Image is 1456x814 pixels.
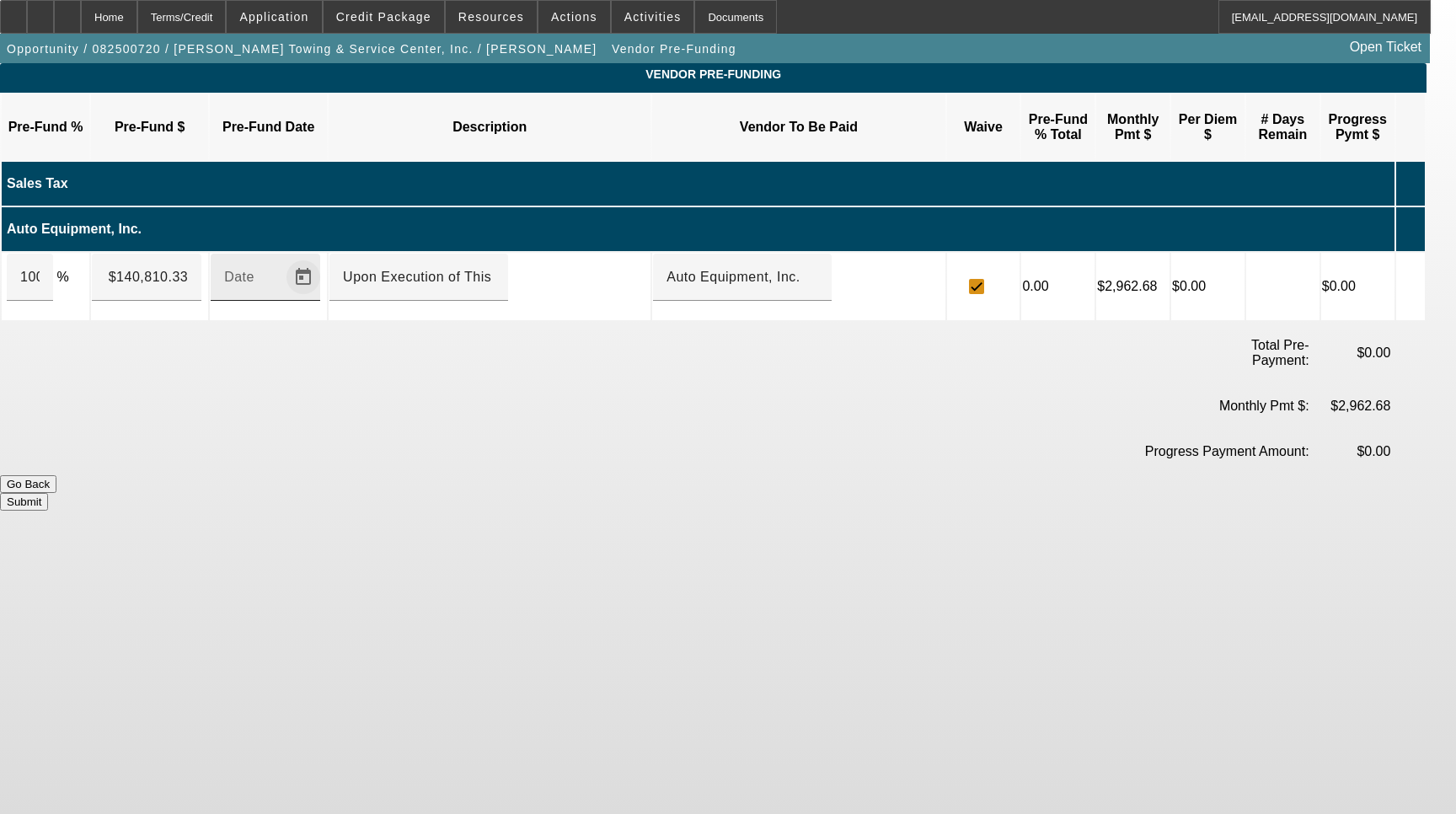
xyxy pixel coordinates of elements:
p: Pre-Fund Date [214,120,323,135]
span: Vendor Pre-Funding [13,67,1414,81]
i: Add [1397,213,1414,244]
button: Resources [446,1,537,33]
p: Pre-Fund % Total [1025,112,1090,142]
p: Pre-Fund % [6,120,85,135]
p: $0.00 [1322,279,1394,294]
button: Application [227,1,321,33]
p: Per Diem $ [1175,112,1240,142]
p: Description [333,120,646,135]
p: Vendor To Be Paid [656,120,940,135]
span: % [56,270,68,284]
p: Auto Equipment, Inc. [7,222,1394,237]
p: Total Pre-Payment: [1231,338,1309,368]
p: $0.00 [1313,444,1391,459]
button: Actions [538,1,610,33]
button: Vendor Pre-Funding [608,34,741,64]
p: Pre-Fund $ [95,120,204,135]
p: $2,962.68 [1313,399,1391,414]
input: Account [666,267,818,287]
button: Credit Package [324,1,444,33]
p: # Days Remain [1250,112,1315,142]
button: Activities [612,1,694,33]
p: Monthly Pmt $ [1100,112,1165,142]
mat-label: Date [224,270,254,284]
span: Opportunity / 082500720 / [PERSON_NAME] Towing & Service Center, Inc. / [PERSON_NAME] [7,42,597,56]
p: $0.00 [1172,279,1244,294]
p: Monthly Pmt $: [1068,399,1309,414]
p: Waive [951,120,1016,135]
p: $2,962.68 [1097,279,1169,294]
p: Sales Tax [7,176,1394,191]
i: Delete [1397,270,1414,302]
p: 0.00 [1022,279,1094,294]
span: Vendor Pre-Funding [612,42,736,56]
span: Resources [458,10,524,24]
span: Application [239,10,308,24]
button: Open calendar [286,260,320,294]
a: Open Ticket [1343,33,1428,62]
span: Actions [551,10,597,24]
i: Add [1397,168,1414,199]
span: Credit Package [336,10,431,24]
p: $0.00 [1313,345,1391,361]
p: Progress Pymt $ [1325,112,1390,142]
p: Progress Payment Amount: [1068,444,1309,459]
span: Activities [624,10,682,24]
